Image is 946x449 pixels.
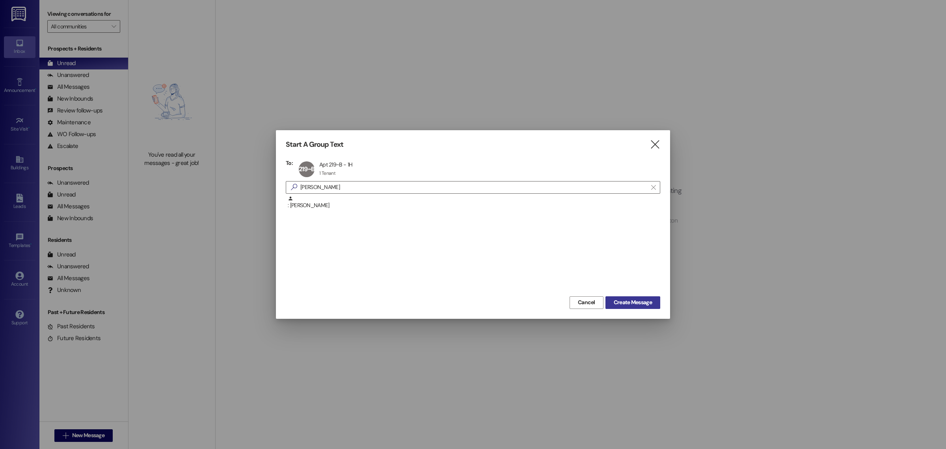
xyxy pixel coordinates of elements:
i:  [288,183,300,191]
span: Cancel [578,298,595,307]
div: : [PERSON_NAME] [288,196,660,210]
span: 219~B [299,165,315,173]
i:  [650,140,660,149]
span: Create Message [614,298,652,307]
h3: Start A Group Text [286,140,343,149]
h3: To: [286,159,293,167]
div: : [PERSON_NAME] [286,196,660,215]
button: Cancel [570,296,603,309]
div: Apt 219~B - 1H [319,161,352,168]
i:  [651,184,655,191]
input: Search for any contact or apartment [300,182,647,193]
button: Clear text [647,181,660,193]
button: Create Message [605,296,660,309]
div: 1 Tenant [319,170,335,176]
